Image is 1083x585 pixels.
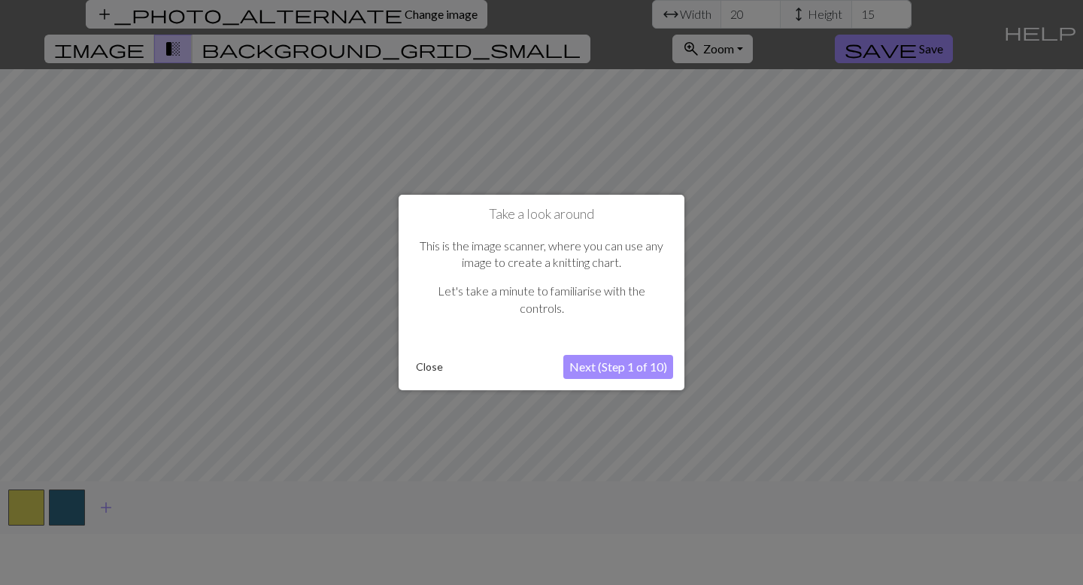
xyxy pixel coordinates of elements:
button: Next (Step 1 of 10) [563,355,673,379]
div: Take a look around [399,195,684,390]
button: Close [410,356,449,378]
p: This is the image scanner, where you can use any image to create a knitting chart. [417,238,666,271]
p: Let's take a minute to familiarise with the controls. [417,283,666,317]
h1: Take a look around [410,206,673,223]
